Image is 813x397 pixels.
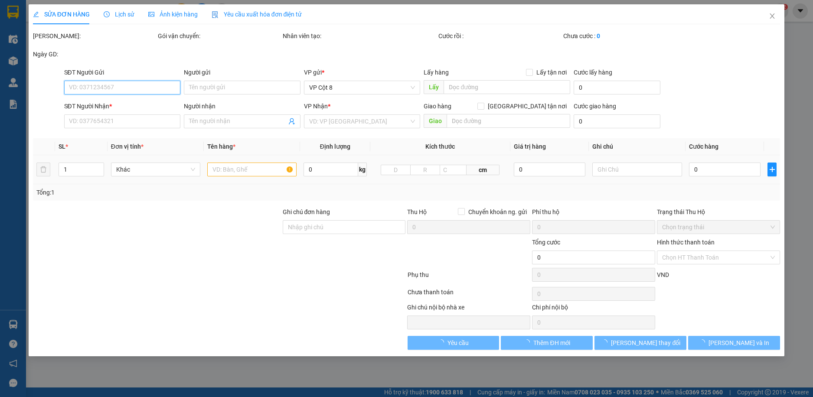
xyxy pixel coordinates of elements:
span: [PERSON_NAME] và In [709,338,769,348]
strong: 024 3236 3236 - [23,23,121,39]
span: plus [768,166,776,173]
span: Tổng cước [532,239,560,246]
span: loading [601,339,611,345]
span: loading [524,339,533,345]
span: VND [657,271,669,278]
div: Trạng thái Thu Hộ [657,207,780,217]
span: VP Nhận [304,103,328,110]
strong: 02033 616 626 - [77,49,123,56]
div: [PERSON_NAME]: [33,31,156,41]
button: Close [760,4,784,29]
button: plus [767,163,777,176]
label: Ghi chú đơn hàng [283,208,330,215]
button: [PERSON_NAME] và In [688,336,780,350]
span: loading [438,339,447,345]
input: D [381,165,411,175]
div: Ngày GD: [33,49,156,59]
th: Ghi chú [589,138,685,155]
div: Phụ thu [407,270,532,285]
button: Yêu cầu [408,336,500,350]
span: Thêm ĐH mới [533,338,570,348]
b: 0 [597,33,600,39]
label: Cước giao hàng [574,103,616,110]
span: Gửi hàng [GEOGRAPHIC_DATA]: Hotline: [23,16,122,46]
span: VP Cột 8 [309,81,415,94]
div: SĐT Người Nhận [64,101,181,111]
span: Yêu cầu [447,338,469,348]
span: Gửi hàng Hạ Long: Hotline: [21,49,123,64]
img: icon [212,11,219,18]
div: VP gửi [304,68,421,77]
span: SỬA ĐƠN HÀNG [33,11,90,18]
strong: 0886 027 027 [65,56,103,64]
img: logo [6,56,20,99]
input: Ghi Chú [592,163,682,176]
span: Chọn trạng thái [662,221,775,234]
label: Cước lấy hàng [574,69,612,76]
div: Gói vận chuyển: [158,31,281,41]
strong: 0888 827 827 - 0848 827 827 [61,31,122,46]
span: close [769,13,776,20]
div: Chưa thanh toán [407,287,532,303]
span: [GEOGRAPHIC_DATA] tận nơi [484,101,570,111]
div: Nhân viên tạo: [283,31,437,41]
span: Lịch sử [104,11,134,18]
input: Dọc đường [444,80,570,94]
span: user-add [288,118,295,125]
div: Cước rồi : [438,31,562,41]
span: Thu Hộ [407,208,427,215]
input: R [410,165,440,175]
span: SL [59,143,65,150]
span: Định lượng [320,143,350,150]
div: SĐT Người Gửi [64,68,181,77]
input: Cước giao hàng [574,114,660,128]
div: Người nhận [184,101,300,111]
button: [PERSON_NAME] thay đổi [594,336,686,350]
span: Đơn vị tính [111,143,144,150]
div: Tổng: 1 [36,188,314,197]
span: clock-circle [104,11,110,17]
span: loading [699,339,709,345]
span: Giá trị hàng [514,143,546,150]
input: Ghi chú đơn hàng [283,220,406,234]
div: Chi phí nội bộ [532,303,655,316]
span: [PERSON_NAME] thay đổi [611,338,680,348]
div: Người gửi [184,68,300,77]
span: Cước hàng [689,143,718,150]
div: Phí thu hộ [532,207,655,220]
span: Khác [116,163,195,176]
div: Chưa cước : [563,31,686,41]
span: Ảnh kiện hàng [148,11,198,18]
span: Chuyển khoản ng. gửi [465,207,530,217]
span: edit [33,11,39,17]
span: Giao hàng [424,103,451,110]
strong: Công ty TNHH Phúc Xuyên [24,4,121,13]
span: Lấy [424,80,444,94]
input: C [440,165,467,175]
span: cm [467,165,500,175]
span: Yêu cầu xuất hóa đơn điện tử [212,11,302,18]
span: Lấy hàng [424,69,449,76]
input: VD: Bàn, Ghế [207,163,297,176]
span: Giao [424,114,447,128]
span: C81309250928 [125,58,175,67]
span: Kích thước [425,143,455,150]
span: Tên hàng [207,143,235,150]
input: Cước lấy hàng [574,81,660,94]
div: Ghi chú nội bộ nhà xe [407,303,530,316]
input: Dọc đường [447,114,570,128]
span: picture [148,11,154,17]
span: Lấy tận nơi [533,68,570,77]
label: Hình thức thanh toán [657,239,715,246]
button: Thêm ĐH mới [501,336,593,350]
button: delete [36,163,50,176]
span: kg [358,163,367,176]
